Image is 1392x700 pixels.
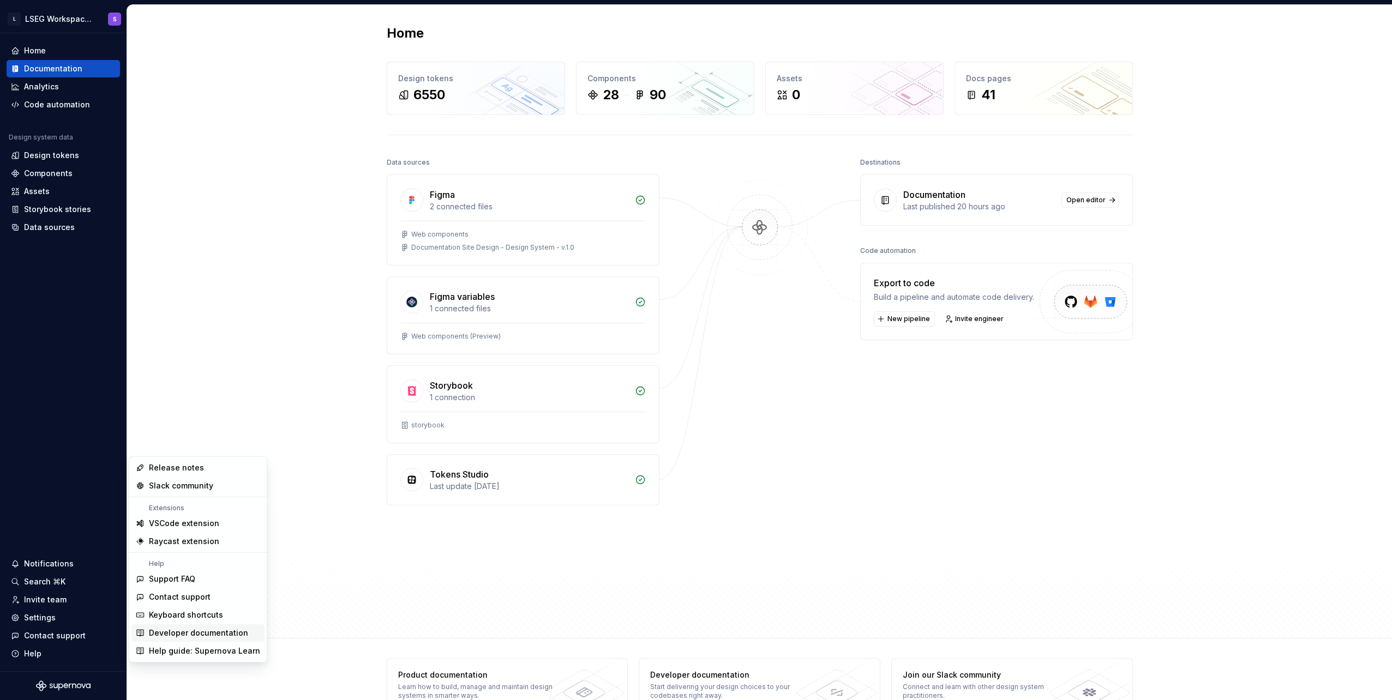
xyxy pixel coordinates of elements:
[398,73,554,84] div: Design tokens
[903,188,965,201] div: Documentation
[387,174,659,265] a: Figma2 connected filesWeb componentsDocumentation Site Design - Design System - v.1.0
[131,624,265,642] a: Developer documentation
[36,680,91,691] svg: Supernova Logo
[149,480,213,491] div: Slack community
[430,379,473,392] div: Storybook
[2,7,124,31] button: LLSEG Workspace Design SystemS
[24,612,56,623] div: Settings
[24,186,50,197] div: Assets
[430,392,628,403] div: 1 connection
[149,645,260,656] div: Help guide: Supernova Learn
[24,81,59,92] div: Analytics
[24,204,91,215] div: Storybook stories
[874,292,1034,303] div: Build a pipeline and automate code delivery.
[149,518,219,529] div: VSCode extension
[387,62,565,115] a: Design tokens6550
[131,533,265,550] a: Raycast extension
[387,25,424,42] h2: Home
[24,168,73,179] div: Components
[430,481,628,492] div: Last update [DATE]
[430,468,489,481] div: Tokens Studio
[131,515,265,532] a: VSCode extension
[955,315,1004,323] span: Invite engineer
[387,454,659,505] a: Tokens StudioLast update [DATE]
[8,13,21,26] div: L
[874,311,935,327] button: New pipeline
[149,574,195,584] div: Support FAQ
[576,62,754,115] a: Components2890
[387,276,659,354] a: Figma variables1 connected filesWeb components (Preview)
[149,592,211,602] div: Contact support
[7,645,120,662] button: Help
[24,150,79,161] div: Design tokens
[7,183,120,200] a: Assets
[981,86,995,104] div: 41
[650,669,809,680] div: Developer documentation
[966,73,1121,84] div: Docs pages
[603,86,619,104] div: 28
[430,303,628,314] div: 1 connected files
[131,570,265,588] a: Support FAQ
[650,86,666,104] div: 90
[903,669,1061,680] div: Join our Slack community
[9,133,73,142] div: Design system data
[411,243,574,252] div: Documentation Site Design - Design System - v.1.0
[650,683,809,700] div: Start delivering your design choices to your codebases right away.
[1066,196,1106,204] span: Open editor
[955,62,1133,115] a: Docs pages41
[24,558,74,569] div: Notifications
[7,147,120,164] a: Design tokens
[7,591,120,608] a: Invite team
[24,648,41,659] div: Help
[411,230,469,239] div: Web components
[765,62,944,115] a: Assets0
[903,201,1055,212] div: Last published 20 hours ago
[24,594,67,605] div: Invite team
[887,315,930,323] span: New pipeline
[430,188,455,201] div: Figma
[430,290,495,303] div: Figma variables
[7,42,120,59] a: Home
[7,165,120,182] a: Components
[777,73,932,84] div: Assets
[24,63,82,74] div: Documentation
[129,457,267,662] div: Suggestions
[860,155,901,170] div: Destinations
[7,60,120,77] a: Documentation
[430,201,628,212] div: 2 connected files
[860,243,916,258] div: Code automation
[7,78,120,95] a: Analytics
[131,642,265,660] a: Help guide: Supernova Learn
[24,45,46,56] div: Home
[24,99,90,110] div: Code automation
[24,576,65,587] div: Search ⌘K
[903,683,1061,700] div: Connect and learn with other design system practitioners.
[24,222,75,233] div: Data sources
[7,96,120,113] a: Code automation
[387,365,659,443] a: Storybook1 connectionstorybook
[411,332,501,341] div: Web components (Preview)
[7,627,120,644] button: Contact support
[131,606,265,624] a: Keyboard shortcuts
[1061,192,1119,208] a: Open editor
[411,421,445,430] div: storybook
[398,683,557,700] div: Learn how to build, manage and maintain design systems in smarter ways.
[131,559,265,568] div: Help
[387,155,430,170] div: Data sources
[131,504,265,512] div: Extensions
[587,73,743,84] div: Components
[792,86,800,104] div: 0
[113,15,117,23] div: S
[24,630,86,641] div: Contact support
[131,477,265,494] a: Slack community
[149,536,219,547] div: Raycast extension
[7,555,120,572] button: Notifications
[941,311,1009,327] a: Invite engineer
[149,610,223,620] div: Keyboard shortcuts
[25,14,95,25] div: LSEG Workspace Design System
[7,609,120,626] a: Settings
[413,86,445,104] div: 6550
[398,669,557,680] div: Product documentation
[7,219,120,236] a: Data sources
